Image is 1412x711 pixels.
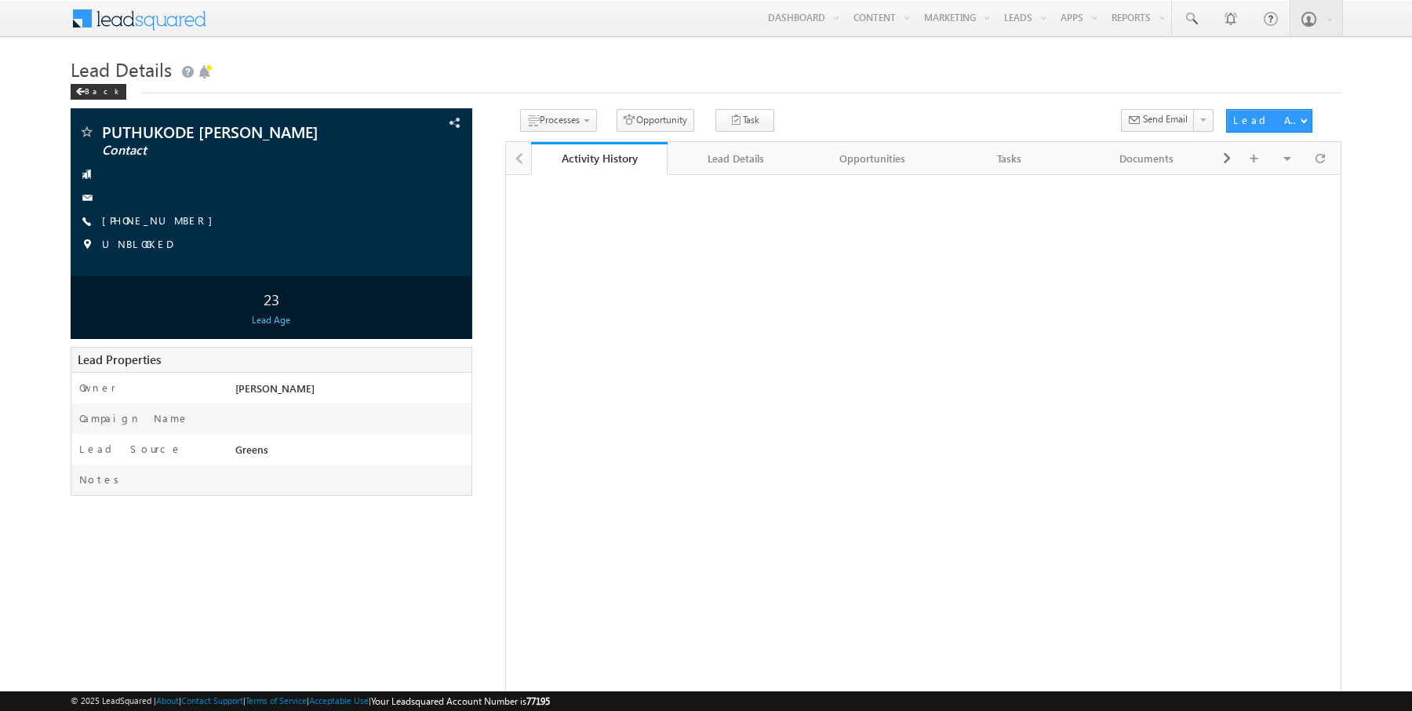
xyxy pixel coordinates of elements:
span: Your Leadsquared Account Number is [371,695,550,707]
a: Activity History [531,142,668,175]
span: Processes [540,114,580,126]
label: Notes [79,472,125,487]
span: [PHONE_NUMBER] [102,213,220,229]
span: UNBLOCKED [102,237,173,253]
a: Terms of Service [246,695,307,706]
a: Back [71,83,134,97]
div: Opportunities [817,149,928,168]
div: Activity History [543,151,657,166]
div: Documents [1091,149,1202,168]
span: Lead Details [71,57,172,82]
button: Send Email [1121,109,1195,132]
span: PUTHUKODE [PERSON_NAME] [102,124,353,140]
button: Task [715,109,774,132]
span: Lead Properties [78,352,161,367]
a: Acceptable Use [309,695,369,706]
span: [PERSON_NAME] [235,381,315,395]
div: Back [71,84,126,100]
div: 23 [75,284,468,313]
div: Lead Details [680,149,791,168]
span: 77195 [526,695,550,707]
div: Lead Actions [1233,113,1300,127]
a: Tasks [942,142,1079,175]
button: Processes [520,109,597,132]
span: Contact [102,143,353,159]
a: Contact Support [181,695,243,706]
a: Documents [1079,142,1216,175]
span: © 2025 LeadSquared | | | | | [71,694,550,709]
div: Tasks [955,149,1065,168]
button: Lead Actions [1226,109,1312,133]
label: Campaign Name [79,411,189,425]
span: Send Email [1143,112,1188,126]
label: Lead Source [79,442,182,456]
div: Lead Age [75,313,468,327]
div: Greens [231,442,471,464]
button: Opportunity [617,109,694,132]
a: Lead Details [668,142,805,175]
a: About [156,695,179,706]
a: Opportunities [805,142,942,175]
label: Owner [79,381,116,395]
